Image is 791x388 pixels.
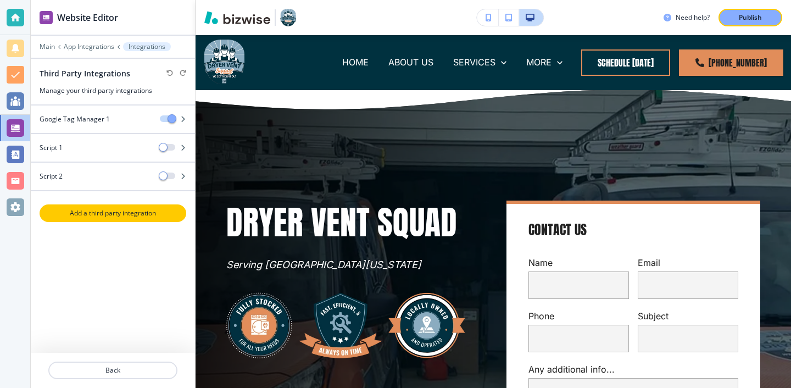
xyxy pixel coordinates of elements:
[226,286,480,365] img: fbf26ac3efab378ad6103fd4e4cdd325.webp
[40,143,63,153] h4: Script 1
[123,42,171,51] button: Integrations
[40,86,186,96] h3: Manage your third party integrations
[40,204,186,222] button: Add a third party integration
[679,49,783,76] a: [PHONE_NUMBER]
[280,9,296,26] img: Your Logo
[49,365,176,375] p: Back
[528,310,629,323] p: Phone
[676,13,710,23] h3: Need help?
[57,11,118,24] h2: Website Editor
[453,56,495,69] p: SERVICES
[226,201,480,245] h1: DRYER VENT SQUAD
[226,259,421,270] em: Serving [GEOGRAPHIC_DATA][US_STATE]
[129,43,165,51] p: Integrations
[739,13,762,23] p: Publish
[40,171,63,181] h4: Script 2
[41,208,185,218] p: Add a third party integration
[581,49,670,76] a: Schedule [DATE]
[40,43,55,51] button: Main
[638,310,738,323] p: Subject
[528,221,587,239] p: Contact Us
[342,56,369,69] p: HOME
[64,43,114,51] button: App Integrations
[528,257,629,269] p: Name
[31,106,195,134] div: Google Tag Manager 1
[638,257,738,269] p: Email
[40,114,110,124] h4: Google Tag Manager 1
[48,362,177,379] button: Back
[31,163,195,191] div: Script 2
[204,11,270,24] img: Bizwise Logo
[203,39,245,85] img: Dryer Vent Squad of Eastern Pennsylvania
[528,363,738,376] p: Any additional info...
[40,68,130,79] h2: Third Party Integrations
[40,11,53,24] img: editor icon
[31,134,195,163] div: Script 1
[388,56,433,69] p: ABOUT US
[718,9,782,26] button: Publish
[526,56,552,69] p: MORE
